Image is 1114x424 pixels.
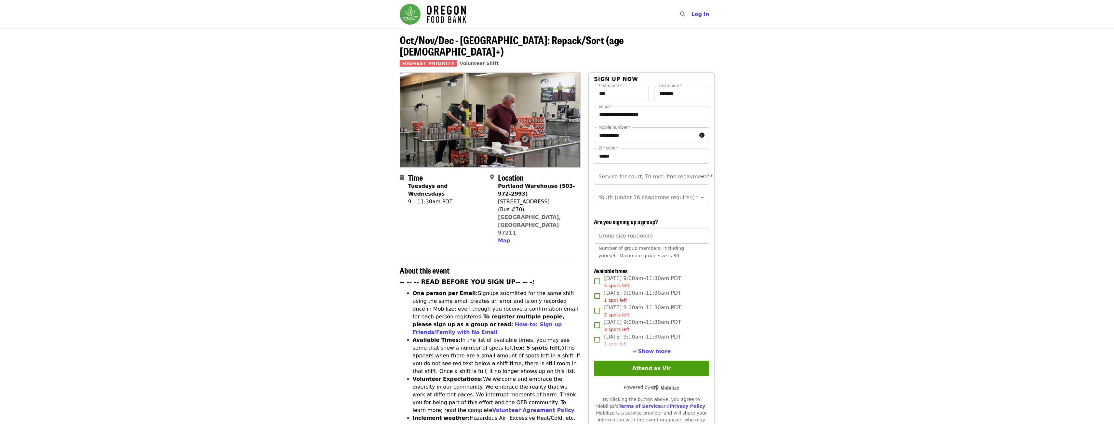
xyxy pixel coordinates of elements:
input: First name [594,86,649,101]
strong: To register multiple people, please sign up as a group or read: [413,314,565,328]
input: Email [594,107,709,122]
i: map-marker-alt icon [490,174,494,180]
span: 1 spot left [604,298,627,303]
strong: (ex: 5 spots left.) [513,345,564,351]
span: Map [498,238,510,244]
span: Show more [638,348,671,354]
label: Email [598,105,612,109]
a: Privacy Policy [669,404,705,409]
div: (Bus #70) [498,206,575,213]
label: Last name [659,84,682,88]
span: Time [408,172,423,183]
strong: Portland Warehouse (503-972-2993) [498,183,575,197]
a: Volunteer Agreement Policy [492,407,574,413]
i: calendar icon [400,174,404,180]
span: Available times [594,266,628,275]
img: Oct/Nov/Dec - Portland: Repack/Sort (age 16+) organized by Oregon Food Bank [400,73,581,167]
a: Terms of Service [618,404,661,409]
li: Signups submitted for the same shift using the same email creates an error and is only recorded o... [413,289,581,336]
span: Sign up now [594,76,638,82]
a: [GEOGRAPHIC_DATA], [GEOGRAPHIC_DATA] 97211 [498,214,561,236]
span: About this event [400,264,450,276]
span: Are you signing up a group? [594,217,658,226]
span: Log in [691,11,709,17]
span: Location [498,172,524,183]
strong: -- -- -- READ BEFORE YOU SIGN UP-- -- -: [400,278,535,285]
input: Mobile number [594,127,696,143]
input: Search [689,6,694,22]
button: Attend as Vir [594,361,709,376]
span: Oct/Nov/Dec - [GEOGRAPHIC_DATA]: Repack/Sort (age [DEMOGRAPHIC_DATA]+) [400,32,624,59]
i: circle-info icon [699,132,705,138]
strong: Tuesdays and Wednesdays [408,183,448,197]
span: [DATE] 9:00am–11:30am PDT [604,318,681,333]
button: Map [498,237,510,245]
input: [object Object] [594,228,709,244]
span: 3 spots left [604,327,629,332]
span: [DATE] 9:00am–11:30am PDT [604,275,681,289]
input: Last name [654,86,709,101]
strong: One person per Email: [413,290,478,296]
span: Highest Priority [400,60,457,67]
strong: Volunteer Expectations: [413,376,483,382]
label: ZIP code [598,146,618,150]
span: 1 spot left [604,341,627,347]
label: First name [598,84,622,88]
a: How-to: Sign up Friends/Family with No Email [413,321,562,335]
button: Open [698,193,707,202]
button: See more timeslots [632,348,671,355]
span: [DATE] 9:00am–11:30am PDT [604,333,681,348]
li: In the list of available times, you may see some that show a number of spots left This appears wh... [413,336,581,375]
img: Powered by Mobilize [650,385,679,391]
span: [DATE] 9:00am–11:30am PDT [604,304,681,318]
button: Log in [686,8,714,21]
span: Powered by [624,385,679,390]
li: We welcome and embrace the diversity in our community. We embrace the reality that we work at dif... [413,375,581,414]
span: 5 spots left [604,283,629,288]
strong: Inclement weather: [413,415,470,421]
span: [DATE] 9:00am–11:30am PDT [604,289,681,304]
input: ZIP code [594,148,709,164]
img: Oregon Food Bank - Home [400,4,466,25]
label: Mobile number [598,125,630,129]
div: [STREET_ADDRESS] [498,198,575,206]
strong: Available Times: [413,337,461,343]
span: Number of group members, including yourself. Maximum group size is 30 [598,246,684,258]
a: Volunteer Shift [460,61,499,66]
button: Open [698,172,707,181]
i: search icon [680,11,685,17]
span: 2 spots left [604,312,629,317]
div: 9 – 11:30am PDT [408,198,485,206]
